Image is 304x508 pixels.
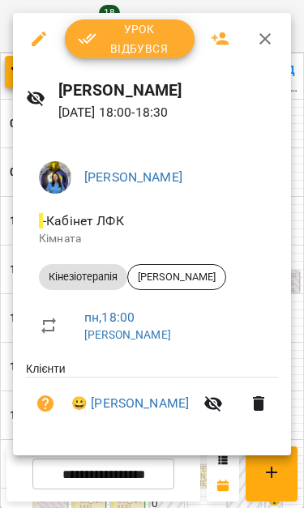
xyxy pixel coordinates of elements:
[65,19,195,58] button: Урок відбувся
[39,231,265,247] p: Кімната
[127,264,226,290] div: [PERSON_NAME]
[26,361,278,436] ul: Клієнти
[84,309,135,325] a: пн , 18:00
[39,213,127,228] span: - Кабінет ЛФК
[128,270,225,284] span: [PERSON_NAME]
[84,169,182,185] a: [PERSON_NAME]
[78,19,182,58] span: Урок відбувся
[58,103,278,122] p: [DATE] 18:00 - 18:30
[71,394,189,413] a: 😀 [PERSON_NAME]
[39,161,71,194] img: d1dec607e7f372b62d1bb04098aa4c64.jpeg
[58,78,278,103] h6: [PERSON_NAME]
[26,384,65,423] button: Візит ще не сплачено. Додати оплату?
[39,270,127,284] span: Кінезіотерапія
[84,328,171,341] a: [PERSON_NAME]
